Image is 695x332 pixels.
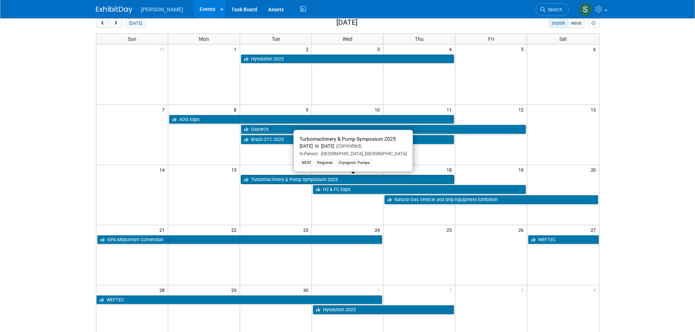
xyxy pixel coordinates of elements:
[315,160,335,166] div: Regional
[159,165,168,174] span: 14
[518,105,527,114] span: 12
[302,225,312,234] span: 23
[488,36,494,42] span: Fri
[549,19,568,28] button: month
[536,3,569,16] a: Search
[448,44,455,54] span: 4
[518,165,527,174] span: 19
[141,7,183,12] span: [PERSON_NAME]
[448,285,455,294] span: 2
[199,36,209,42] span: Mon
[343,36,352,42] span: Wed
[241,175,455,184] a: Turbomachinery & Pump Symposium 2025
[231,225,240,234] span: 22
[591,21,596,26] i: Personalize Calendar
[568,19,584,28] button: week
[300,136,396,142] span: Turbomachinery & Pump Symposium 2025
[231,165,240,174] span: 15
[374,225,383,234] span: 24
[300,151,318,156] span: In-Person
[384,195,598,204] a: Natural Gas Vehicle and Ship Equipment Exhibition
[336,160,372,166] div: Cryogenic Pumps
[592,285,599,294] span: 4
[96,19,109,28] button: prev
[161,105,168,114] span: 7
[377,44,383,54] span: 3
[590,225,599,234] span: 27
[520,285,527,294] span: 3
[545,7,562,12] span: Search
[300,143,407,149] div: [DATE] to [DATE]
[128,36,136,42] span: Sun
[590,165,599,174] span: 20
[272,36,280,42] span: Tue
[415,36,424,42] span: Thu
[377,285,383,294] span: 1
[446,165,455,174] span: 18
[231,285,240,294] span: 29
[109,19,123,28] button: next
[233,44,240,54] span: 1
[241,135,455,144] a: Brazil OTC 2025
[590,105,599,114] span: 13
[96,6,132,13] img: ExhibitDay
[159,225,168,234] span: 21
[233,105,240,114] span: 8
[559,36,567,42] span: Sat
[318,151,407,156] span: [GEOGRAPHIC_DATA], [GEOGRAPHIC_DATA]
[588,19,599,28] button: myCustomButton
[302,285,312,294] span: 30
[336,19,358,27] h2: [DATE]
[374,105,383,114] span: 10
[241,125,526,134] a: Gastech
[446,105,455,114] span: 11
[126,19,145,28] button: [DATE]
[159,44,168,54] span: 31
[169,115,454,124] a: AOG Expo
[305,105,312,114] span: 9
[579,3,592,16] img: Skye Tuinei
[520,44,527,54] span: 5
[446,225,455,234] span: 25
[96,295,383,305] a: WEFTEC
[592,44,599,54] span: 6
[300,160,313,166] div: NEAT
[97,235,383,245] a: GPA Midstream Convention
[159,285,168,294] span: 28
[241,54,455,64] a: Hyvolution 2025
[305,44,312,54] span: 2
[313,185,526,194] a: H2 & FC Expo
[334,143,362,149] span: (Committed)
[313,305,455,315] a: Hyvolution 2025
[528,235,599,245] a: WEFTEC
[518,225,527,234] span: 26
